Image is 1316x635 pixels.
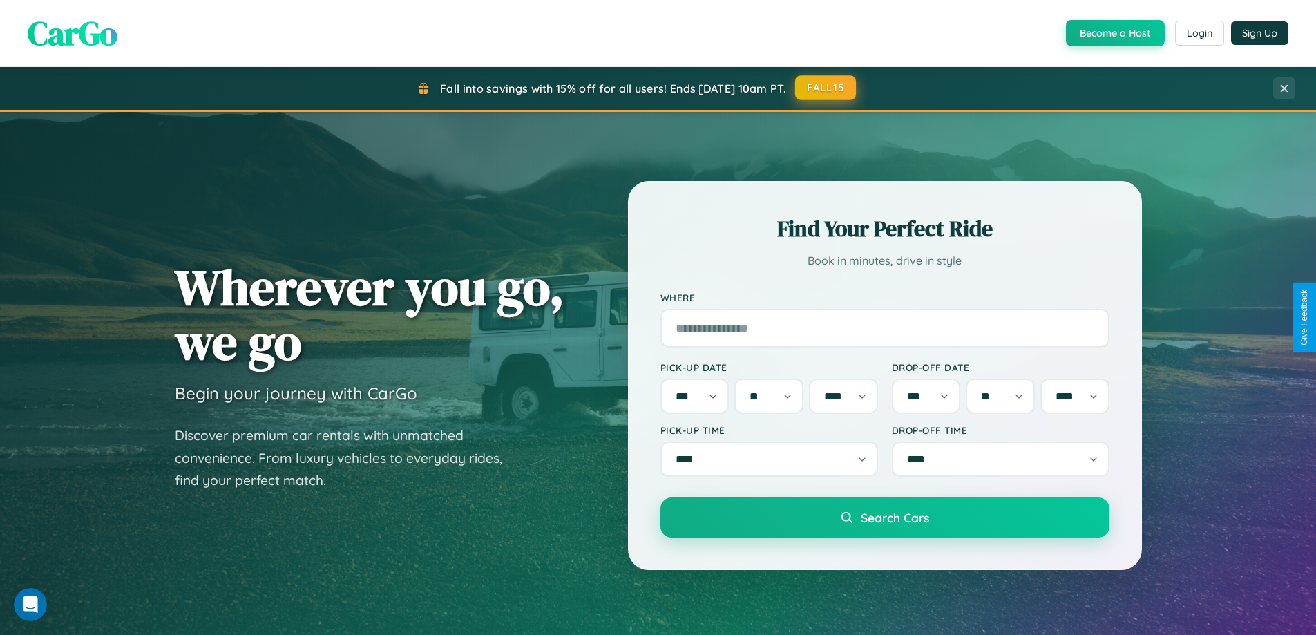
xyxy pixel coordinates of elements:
h1: Wherever you go, we go [175,260,564,369]
span: Fall into savings with 15% off for all users! Ends [DATE] 10am PT. [440,82,786,95]
button: Sign Up [1231,21,1288,45]
button: Search Cars [660,497,1109,538]
button: Login [1175,21,1224,46]
h3: Begin your journey with CarGo [175,383,417,404]
button: Become a Host [1066,20,1165,46]
label: Where [660,292,1109,303]
p: Book in minutes, drive in style [660,251,1109,271]
label: Drop-off Date [892,361,1109,373]
span: CarGo [28,10,117,56]
label: Pick-up Date [660,361,878,373]
div: Give Feedback [1299,290,1309,345]
button: FALL15 [795,75,856,100]
label: Pick-up Time [660,424,878,436]
h2: Find Your Perfect Ride [660,214,1109,244]
p: Discover premium car rentals with unmatched convenience. From luxury vehicles to everyday rides, ... [175,424,520,492]
iframe: Intercom live chat [14,588,47,621]
span: Search Cars [861,510,929,525]
label: Drop-off Time [892,424,1109,436]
